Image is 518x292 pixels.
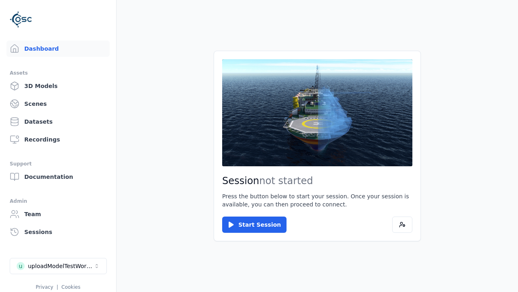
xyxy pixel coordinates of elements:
img: Logo [10,8,32,31]
button: Select a workspace [10,258,107,274]
a: 3D Models [6,78,110,94]
div: uploadModelTestWorkspace [28,262,93,270]
a: Recordings [6,131,110,148]
div: u [17,262,25,270]
button: Start Session [222,217,287,233]
span: not started [259,175,313,187]
a: Sessions [6,224,110,240]
a: Cookies [62,284,81,290]
a: Team [6,206,110,222]
a: Privacy [36,284,53,290]
span: | [57,284,58,290]
div: Support [10,159,106,169]
a: Scenes [6,96,110,112]
h2: Session [222,174,412,187]
div: Admin [10,196,106,206]
a: Documentation [6,169,110,185]
p: Press the button below to start your session. Once your session is available, you can then procee... [222,192,412,208]
div: Assets [10,68,106,78]
a: Datasets [6,114,110,130]
a: Dashboard [6,41,110,57]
